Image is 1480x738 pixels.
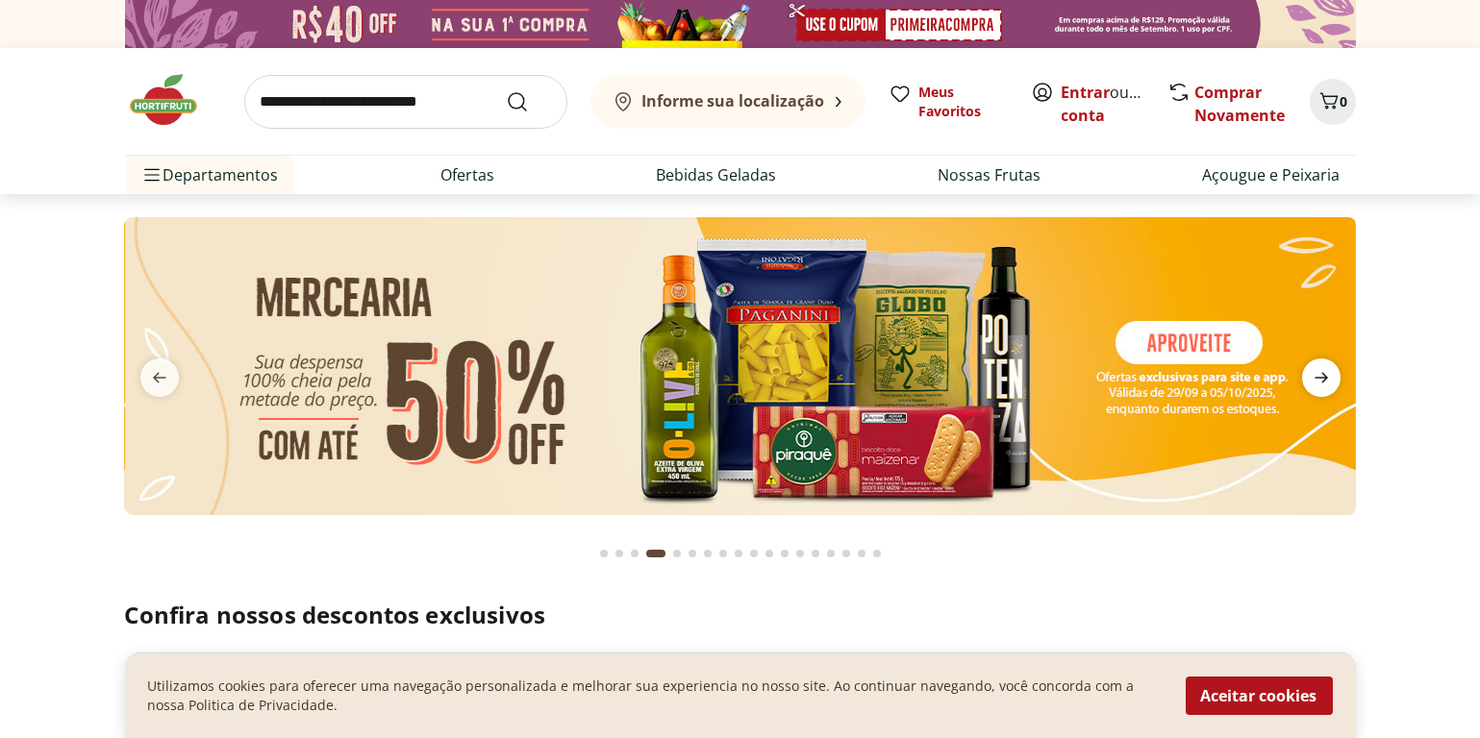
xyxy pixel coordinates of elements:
[938,163,1041,186] a: Nossas Frutas
[1186,676,1333,715] button: Aceitar cookies
[506,90,552,113] button: Submit Search
[700,530,715,577] button: Go to page 7 from fs-carousel
[590,75,865,129] button: Informe sua localização
[124,217,1355,515] img: mercearia
[685,530,700,577] button: Go to page 6 from fs-carousel
[715,530,731,577] button: Go to page 8 from fs-carousel
[746,530,762,577] button: Go to page 10 from fs-carousel
[612,530,627,577] button: Go to page 2 from fs-carousel
[1195,82,1286,126] a: Comprar Novamente
[869,530,885,577] button: Go to page 18 from fs-carousel
[1062,82,1167,126] a: Criar conta
[642,530,669,577] button: Current page from fs-carousel
[669,530,685,577] button: Go to page 5 from fs-carousel
[731,530,746,577] button: Go to page 9 from fs-carousel
[1287,358,1356,397] button: next
[839,530,854,577] button: Go to page 16 from fs-carousel
[808,530,823,577] button: Go to page 14 from fs-carousel
[889,83,1008,121] a: Meus Favoritos
[854,530,869,577] button: Go to page 17 from fs-carousel
[792,530,808,577] button: Go to page 13 from fs-carousel
[627,530,642,577] button: Go to page 3 from fs-carousel
[140,152,279,198] span: Departamentos
[440,163,494,186] a: Ofertas
[1203,163,1341,186] a: Açougue e Peixaria
[1062,81,1147,127] span: ou
[140,152,163,198] button: Menu
[125,600,1356,630] h2: Confira nossos descontos exclusivos
[762,530,777,577] button: Go to page 11 from fs-carousel
[642,90,825,111] b: Informe sua localização
[125,358,194,397] button: previous
[656,163,776,186] a: Bebidas Geladas
[244,75,567,129] input: search
[1062,82,1111,103] a: Entrar
[125,71,221,129] img: Hortifruti
[148,676,1163,715] p: Utilizamos cookies para oferecer uma navegação personalizada e melhorar sua experiencia no nosso ...
[1341,92,1348,111] span: 0
[823,530,839,577] button: Go to page 15 from fs-carousel
[777,530,792,577] button: Go to page 12 from fs-carousel
[919,83,1008,121] span: Meus Favoritos
[1310,79,1356,125] button: Carrinho
[596,530,612,577] button: Go to page 1 from fs-carousel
